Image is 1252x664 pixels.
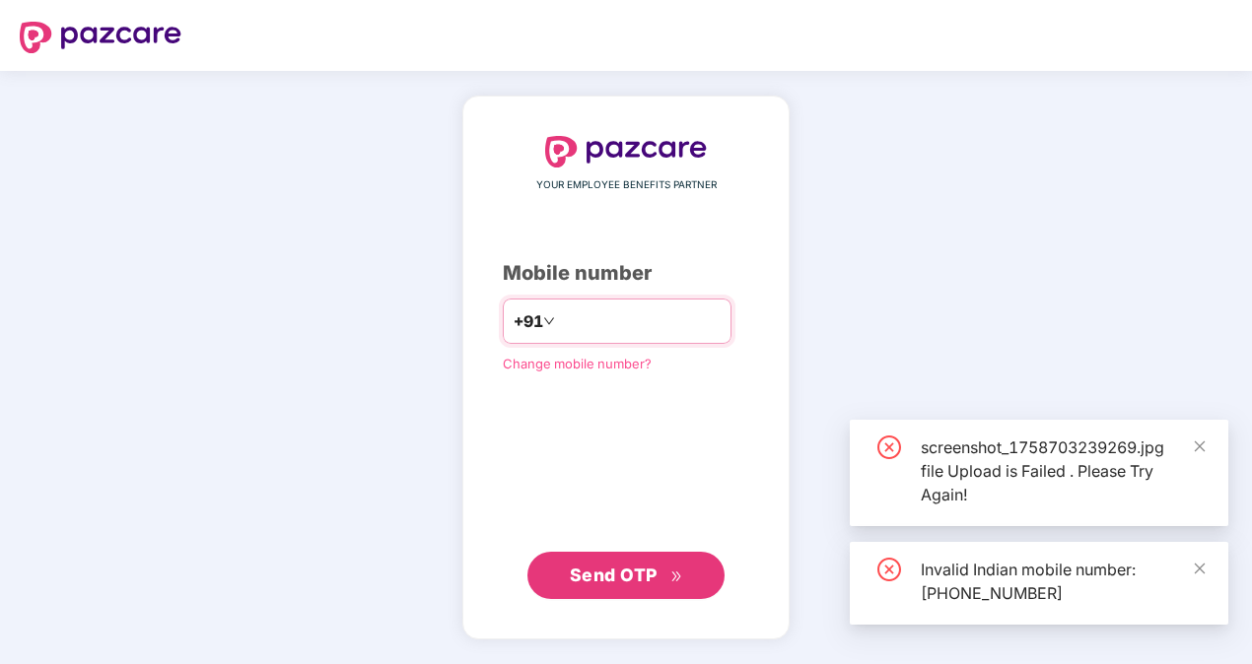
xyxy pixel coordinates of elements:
img: logo [545,136,707,167]
span: YOUR EMPLOYEE BENEFITS PARTNER [536,177,717,193]
span: Send OTP [570,564,658,585]
a: Change mobile number? [503,356,652,371]
div: screenshot_1758703239269.jpg file Upload is Failed . Please Try Again! [921,435,1205,506]
span: +91 [514,309,543,334]
div: Invalid Indian mobile number: [PHONE_NUMBER] [921,558,1205,605]
span: close-circle [877,435,901,459]
span: close-circle [877,558,901,581]
img: logo [20,22,181,53]
span: close [1193,562,1207,575]
span: close [1193,439,1207,453]
span: down [543,315,555,327]
button: Send OTPdouble-right [527,552,725,599]
div: Mobile number [503,258,749,289]
span: double-right [670,570,683,583]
